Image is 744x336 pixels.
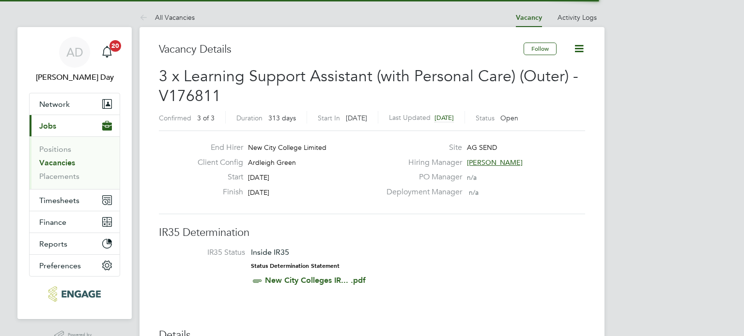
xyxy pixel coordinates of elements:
[30,211,120,233] button: Finance
[248,173,269,182] span: [DATE]
[159,67,578,106] span: 3 x Learning Support Assistant (with Personal Care) (Outer) - V176811
[467,173,477,182] span: n/a
[17,27,132,319] nav: Main navigation
[29,286,120,302] a: Go to home page
[159,43,524,57] h3: Vacancy Details
[190,143,243,153] label: End Hirer
[381,172,462,182] label: PO Manager
[169,248,245,258] label: IR35 Status
[476,114,495,122] label: Status
[39,218,66,227] span: Finance
[346,114,367,122] span: [DATE]
[109,40,121,52] span: 20
[248,143,326,152] span: New City College Limited
[236,114,263,122] label: Duration
[30,115,120,136] button: Jobs
[159,226,585,240] h3: IR35 Determination
[190,172,243,182] label: Start
[39,158,75,167] a: Vacancies
[467,158,523,167] span: [PERSON_NAME]
[381,187,462,197] label: Deployment Manager
[248,158,296,167] span: Ardleigh Green
[389,113,431,122] label: Last Updated
[268,114,296,122] span: 313 days
[39,196,79,205] span: Timesheets
[381,158,462,168] label: Hiring Manager
[39,239,67,248] span: Reports
[251,263,340,269] strong: Status Determination Statement
[139,13,195,22] a: All Vacancies
[469,188,479,197] span: n/a
[558,13,597,22] a: Activity Logs
[30,255,120,276] button: Preferences
[39,172,79,181] a: Placements
[39,121,56,131] span: Jobs
[467,143,497,152] span: AG SEND
[265,276,366,285] a: New City Colleges IR... .pdf
[159,114,191,122] label: Confirmed
[248,188,269,197] span: [DATE]
[39,145,71,154] a: Positions
[190,187,243,197] label: Finish
[39,100,70,109] span: Network
[48,286,100,302] img: morganhunt-logo-retina.png
[29,37,120,83] a: AD[PERSON_NAME] Day
[39,261,81,270] span: Preferences
[97,37,117,68] a: 20
[434,114,454,122] span: [DATE]
[66,46,83,58] span: AD
[500,114,518,122] span: Open
[381,143,462,153] label: Site
[29,72,120,83] span: Amie Day
[197,114,215,122] span: 3 of 3
[251,248,289,257] span: Inside IR35
[30,93,120,115] button: Network
[30,136,120,189] div: Jobs
[516,14,542,22] a: Vacancy
[318,114,340,122] label: Start In
[524,43,557,55] button: Follow
[190,158,243,168] label: Client Config
[30,190,120,211] button: Timesheets
[30,233,120,254] button: Reports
